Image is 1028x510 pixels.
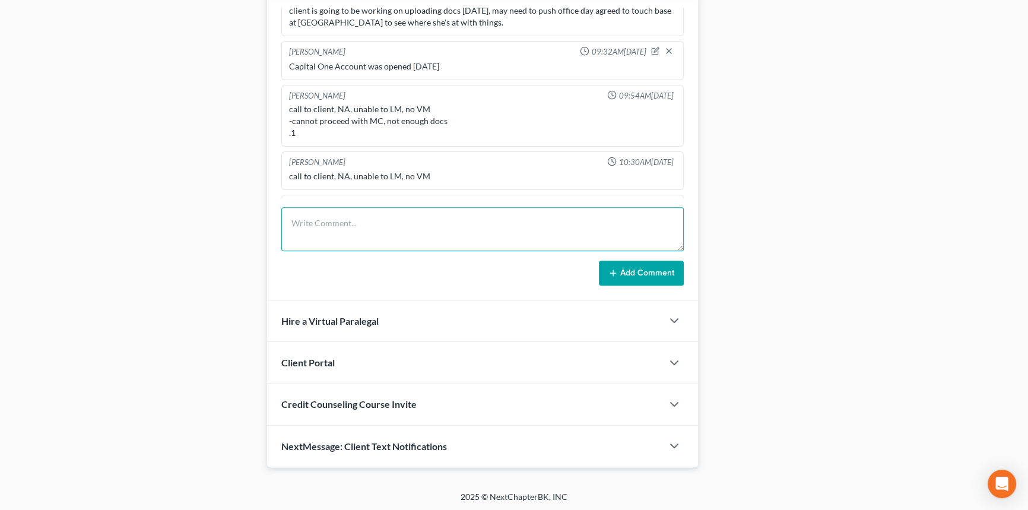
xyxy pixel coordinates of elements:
[289,157,345,168] div: [PERSON_NAME]
[289,46,345,58] div: [PERSON_NAME]
[619,90,674,102] span: 09:54AM[DATE]
[289,90,345,102] div: [PERSON_NAME]
[281,315,379,327] span: Hire a Virtual Paralegal
[599,261,684,286] button: Add Comment
[281,441,447,452] span: NextMessage: Client Text Notifications
[988,470,1016,498] div: Open Intercom Messenger
[619,157,674,168] span: 10:30AM[DATE]
[289,170,676,182] div: call to client, NA, unable to LM, no VM
[281,398,417,410] span: Credit Counseling Course Invite
[289,5,676,28] div: client is going to be working on uploading docs [DATE], may need to push office day agreed to tou...
[592,46,646,58] span: 09:32AM[DATE]
[289,61,676,72] div: Capital One Account was opened [DATE]
[281,357,335,368] span: Client Portal
[289,103,676,139] div: call to client, NA, unable to LM, no VM -cannot proceed with MC, not enough docs .1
